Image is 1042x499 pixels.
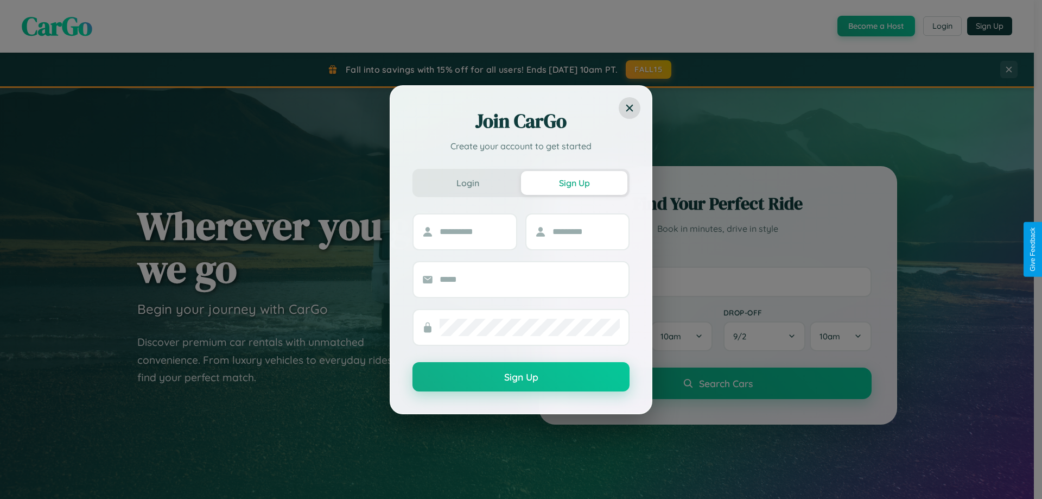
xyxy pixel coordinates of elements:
button: Login [415,171,521,195]
p: Create your account to get started [412,140,630,153]
button: Sign Up [521,171,627,195]
div: Give Feedback [1029,228,1037,271]
button: Sign Up [412,362,630,391]
h2: Join CarGo [412,108,630,134]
